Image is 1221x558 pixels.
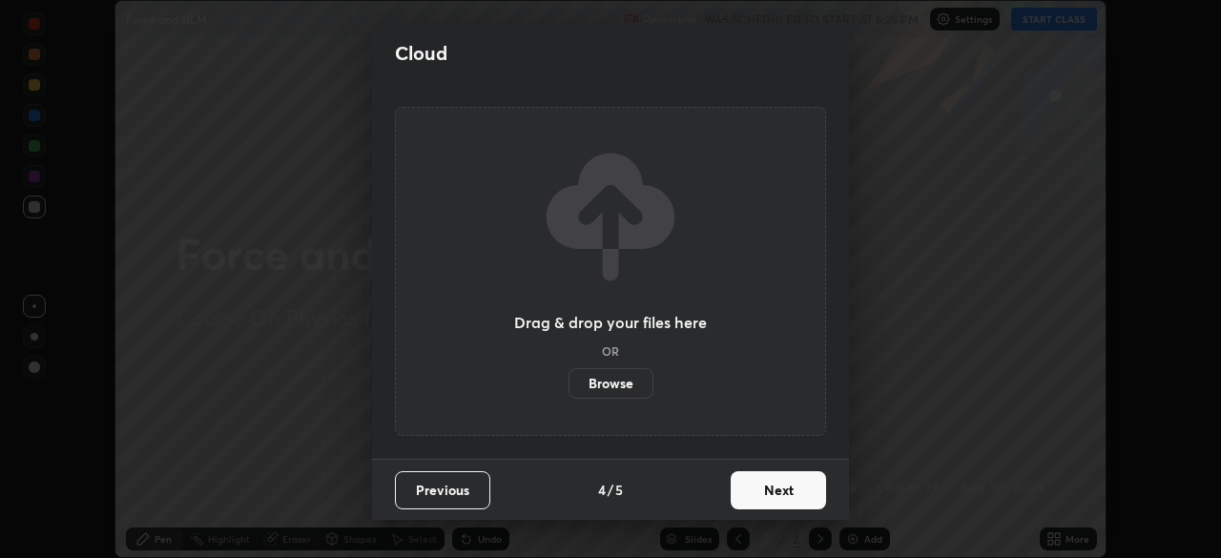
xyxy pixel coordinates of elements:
[395,471,490,509] button: Previous
[608,480,613,500] h4: /
[731,471,826,509] button: Next
[395,41,447,66] h2: Cloud
[514,315,707,330] h3: Drag & drop your files here
[598,480,606,500] h4: 4
[602,345,619,357] h5: OR
[615,480,623,500] h4: 5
